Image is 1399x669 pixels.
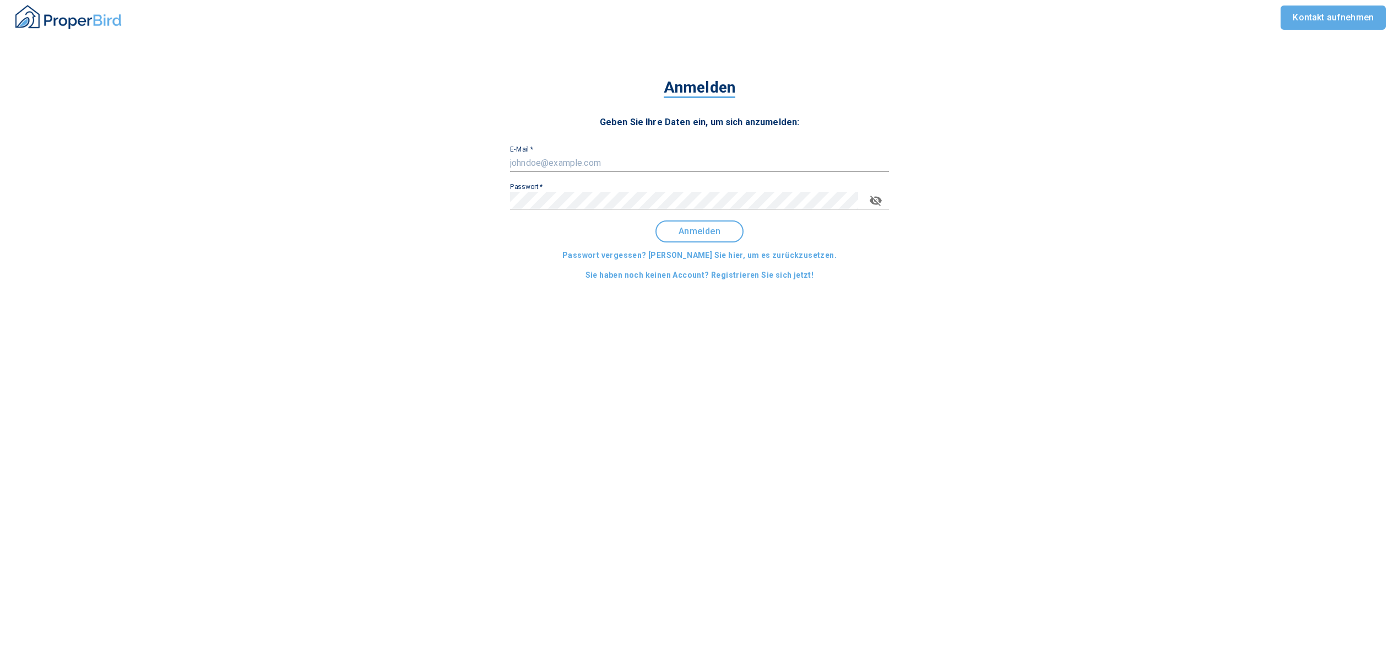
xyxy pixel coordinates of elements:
[510,184,543,190] label: Passwort
[581,265,818,285] button: Sie haben noch keinen Account? Registrieren Sie sich jetzt!
[558,245,841,266] button: Passwort vergessen? [PERSON_NAME] Sie hier, um es zurückzusetzen.
[510,146,533,153] label: E-Mail
[13,1,123,35] button: ProperBird Logo and Home Button
[600,117,800,127] span: Geben Sie Ihre Daten ein, um sich anzumelden:
[863,187,889,214] button: toggle password visibility
[664,78,735,98] span: Anmelden
[1281,6,1386,30] a: Kontakt aufnehmen
[665,226,734,236] span: Anmelden
[562,249,837,262] span: Passwort vergessen? [PERSON_NAME] Sie hier, um es zurückzusetzen.
[510,154,889,172] input: johndoe@example.com
[13,3,123,31] img: ProperBird Logo and Home Button
[655,220,744,242] button: Anmelden
[585,268,814,282] span: Sie haben noch keinen Account? Registrieren Sie sich jetzt!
